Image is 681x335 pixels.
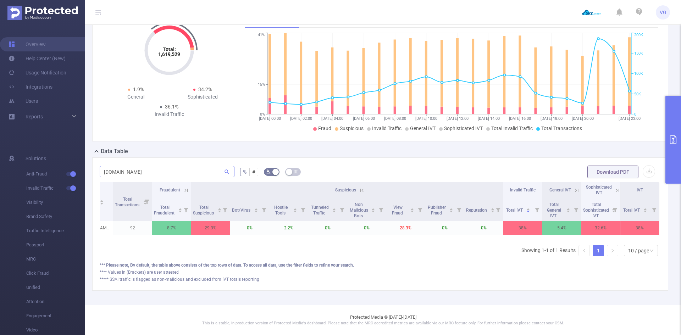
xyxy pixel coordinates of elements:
div: Sort [643,207,647,211]
span: General IVT [549,188,571,192]
a: Integrations [9,80,52,94]
p: 0% [230,221,269,235]
div: 10 / page [628,245,649,256]
tspan: 0 [634,112,636,117]
tspan: 50K [634,92,641,96]
i: icon: caret-down [371,210,375,212]
button: Download PDF [587,166,638,178]
i: icon: right [610,249,615,253]
span: Fraudulent [160,188,180,192]
i: Filter menu [415,198,425,221]
li: Showing 1-1 of 1 Results [521,245,576,256]
tspan: 1,619,529 [158,51,180,57]
span: Reputation [466,208,488,213]
p: 8.7% [152,221,191,235]
span: Invalid Traffic [372,125,402,131]
i: icon: caret-down [217,210,221,212]
li: Previous Page [578,245,590,256]
i: icon: left [582,249,586,253]
span: MRC [26,252,85,266]
tspan: [DATE] 12:00 [447,116,469,121]
span: 1.9% [133,86,144,92]
i: icon: caret-down [332,210,336,212]
i: Filter menu [532,198,542,221]
span: Suspicious [340,125,364,131]
i: icon: caret-up [254,207,258,209]
span: View Fraud [392,205,404,216]
i: Filter menu [571,198,581,221]
i: icon: caret-up [643,207,647,209]
span: General IVT [410,125,436,131]
span: 36.1% [165,104,178,110]
div: Invalid Traffic [136,111,203,118]
span: Total Transactions [541,125,582,131]
tspan: [DATE] 08:00 [384,116,406,121]
i: icon: table [294,169,298,174]
tspan: Total: [163,46,176,52]
span: Unified [26,280,85,295]
i: Filter menu [376,198,386,221]
a: Usage Notification [9,66,66,80]
a: Overview [9,37,46,51]
span: Invalid Traffic [26,181,85,195]
img: Protected Media [7,6,78,20]
h2: Data Table [101,147,128,156]
p: 38% [620,221,659,235]
i: Filter menu [220,198,230,221]
tspan: [DATE] 00:00 [259,116,281,121]
i: icon: caret-down [100,202,104,204]
p: 38% [503,221,542,235]
span: Fraud [318,125,331,131]
div: **** Values in (Brackets) are user attested [100,269,661,275]
i: Filter menu [298,198,308,221]
tspan: 41% [258,33,265,38]
span: Total General IVT [547,202,561,218]
p: 32.6% [581,221,620,235]
tspan: 0% [260,112,265,117]
i: Filter menu [493,198,503,221]
i: icon: caret-up [332,207,336,209]
tspan: 15% [258,82,265,87]
span: Reports [26,114,43,119]
a: Reports [26,110,43,124]
p: 0% [464,221,503,235]
span: Total Suspicious [193,205,215,216]
i: icon: caret-down [526,210,530,212]
p: 92 [113,221,152,235]
i: icon: caret-up [371,207,375,209]
tspan: [DATE] 04:00 [321,116,343,121]
div: ***** SSAI traffic is flagged as non-malicious and excluded from IVT totals reporting [100,276,661,283]
span: 34.2% [198,86,212,92]
p: 5.4% [542,221,581,235]
tspan: 100K [634,72,643,76]
span: Hostile Tools [274,205,288,216]
tspan: [DATE] 18:00 [540,116,562,121]
i: Filter menu [259,198,269,221]
tspan: 200K [634,33,643,38]
a: Help Center (New) [9,51,66,66]
div: Sort [254,207,258,211]
tspan: [DATE] 23:00 [619,116,641,121]
span: VG [660,5,666,19]
span: Sophisticated IVT [586,185,612,195]
span: Solutions [26,151,46,166]
span: Visibility [26,195,85,210]
i: icon: caret-up [449,207,453,209]
span: Total Transactions [115,197,140,207]
i: Filter menu [337,198,347,221]
p: 0% [347,221,386,235]
span: Total IVT [623,208,641,213]
div: Sort [293,207,297,211]
i: icon: caret-down [410,210,414,212]
p: 0% [308,221,347,235]
span: IVT [637,188,643,192]
tspan: [DATE] 14:00 [478,116,500,121]
span: % [243,169,247,175]
span: Passport [26,238,85,252]
span: Total IVT [506,208,524,213]
li: Next Page [607,245,618,256]
i: icon: caret-down [643,210,647,212]
span: Publisher Fraud [428,205,446,216]
i: icon: caret-down [566,210,570,212]
span: Anti-Fraud [26,167,85,181]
